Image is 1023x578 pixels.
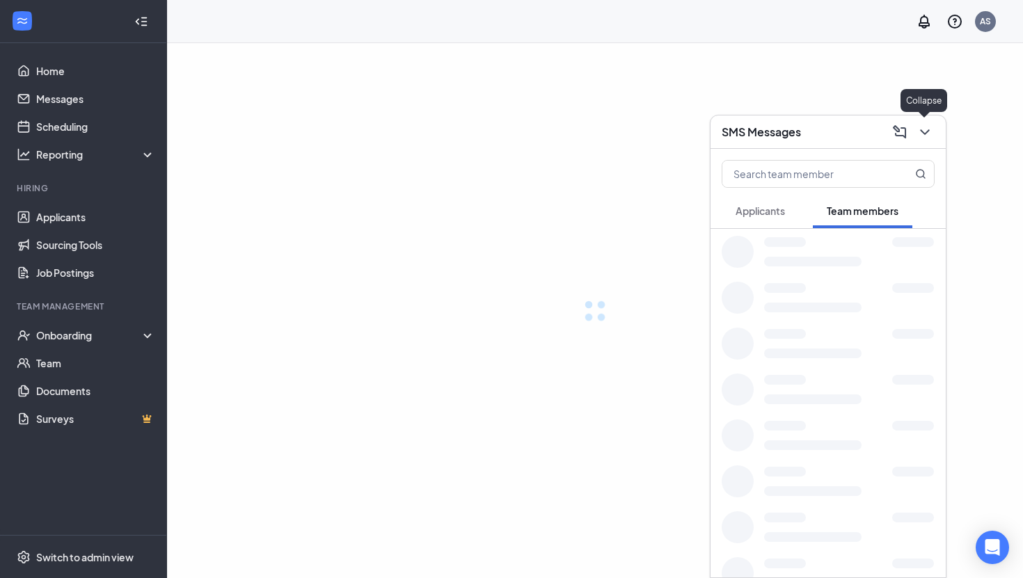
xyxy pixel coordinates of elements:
a: Sourcing Tools [36,231,155,259]
div: Open Intercom Messenger [976,531,1009,564]
a: Scheduling [36,113,155,141]
a: SurveysCrown [36,405,155,433]
div: Team Management [17,300,152,312]
div: Hiring [17,182,152,194]
button: ChevronDown [912,121,935,143]
a: Team [36,349,155,377]
svg: Collapse [134,15,148,29]
svg: QuestionInfo [946,13,963,30]
div: AS [980,15,991,27]
svg: ChevronDown [917,124,933,141]
button: ComposeMessage [887,121,910,143]
a: Job Postings [36,259,155,287]
div: Switch to admin view [36,550,134,564]
a: Applicants [36,203,155,231]
a: Messages [36,85,155,113]
svg: ComposeMessage [891,124,908,141]
h3: SMS Messages [722,125,801,140]
a: Home [36,57,155,85]
a: Documents [36,377,155,405]
div: Collapse [901,89,947,112]
svg: UserCheck [17,328,31,342]
div: Reporting [36,147,156,161]
div: Onboarding [36,328,156,342]
span: Applicants [736,204,785,217]
input: Search team member [722,161,887,187]
svg: Notifications [916,13,933,30]
span: Team members [827,204,898,217]
svg: Analysis [17,147,31,161]
svg: Settings [17,550,31,564]
svg: MagnifyingGlass [915,168,926,179]
svg: WorkstreamLogo [15,14,29,28]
